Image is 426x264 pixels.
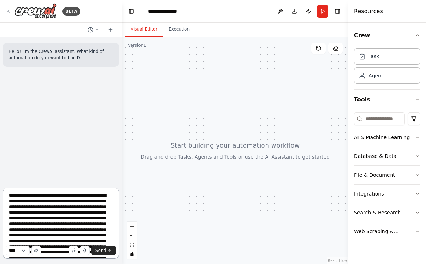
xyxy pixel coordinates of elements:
div: File & Document [354,171,395,178]
img: Logo [14,3,57,19]
button: Search & Research [354,203,420,222]
button: Crew [354,26,420,45]
button: File & Document [354,166,420,184]
button: Send [91,246,116,255]
button: zoom in [127,222,137,231]
div: Version 1 [128,43,146,48]
button: Start a new chat [105,26,116,34]
button: Tools [354,90,420,110]
button: zoom out [127,231,137,240]
div: Search & Research [354,209,401,216]
button: Hide right sidebar [333,6,343,16]
button: Switch to previous chat [85,26,102,34]
p: Hello! I'm the CrewAI assistant. What kind of automation do you want to build? [9,48,113,61]
div: Agent [368,72,383,79]
h4: Resources [354,7,383,16]
button: Visual Editor [125,22,163,37]
a: React Flow attribution [328,259,347,263]
button: Web Scraping & Browsing [354,222,420,241]
button: Click to speak your automation idea [80,246,90,255]
div: Task [368,53,379,60]
button: AI & Machine Learning [354,128,420,147]
div: Database & Data [354,153,397,160]
nav: breadcrumb [148,8,185,15]
button: Execution [163,22,195,37]
div: AI & Machine Learning [354,134,410,141]
button: toggle interactivity [127,249,137,259]
button: Database & Data [354,147,420,165]
button: Improve this prompt [31,246,41,255]
span: Send [95,248,106,253]
button: Integrations [354,185,420,203]
div: Crew [354,45,420,89]
div: Web Scraping & Browsing [354,228,415,235]
button: fit view [127,240,137,249]
div: Integrations [354,190,384,197]
button: Upload files [69,246,78,255]
div: BETA [62,7,80,16]
button: Hide left sidebar [126,6,136,16]
div: React Flow controls [127,222,137,259]
div: Tools [354,110,420,247]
